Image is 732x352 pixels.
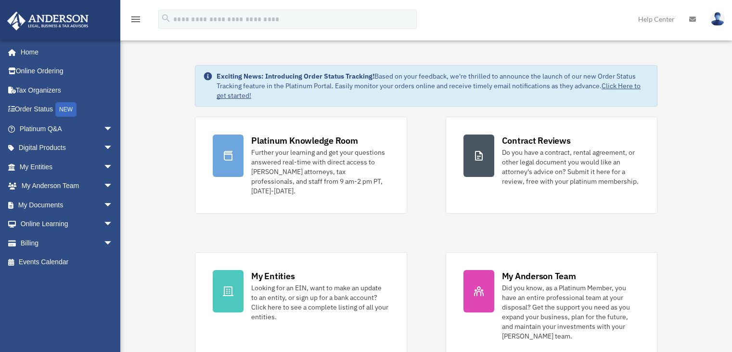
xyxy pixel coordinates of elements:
i: search [161,13,171,24]
i: menu [130,14,141,25]
div: Do you have a contract, rental agreement, or other legal document you would like an attorney's ad... [502,148,640,186]
span: arrow_drop_down [103,157,123,177]
div: Did you know, as a Platinum Member, you have an entire professional team at your disposal? Get th... [502,283,640,341]
a: My Documentsarrow_drop_down [7,195,128,215]
a: Digital Productsarrow_drop_down [7,138,128,158]
a: Billingarrow_drop_down [7,233,128,253]
a: Online Learningarrow_drop_down [7,215,128,234]
a: Events Calendar [7,253,128,272]
a: Order StatusNEW [7,100,128,120]
div: NEW [55,102,77,117]
div: Contract Reviews [502,135,571,147]
a: Click Here to get started! [217,81,641,100]
a: menu [130,17,141,25]
div: Platinum Knowledge Room [251,135,358,147]
a: Online Ordering [7,62,128,81]
div: My Entities [251,270,295,282]
img: Anderson Advisors Platinum Portal [4,12,91,30]
img: User Pic [710,12,725,26]
div: Looking for an EIN, want to make an update to an entity, or sign up for a bank account? Click her... [251,283,389,322]
a: Platinum Q&Aarrow_drop_down [7,119,128,138]
a: Home [7,42,123,62]
div: Based on your feedback, we're thrilled to announce the launch of our new Order Status Tracking fe... [217,71,649,100]
div: My Anderson Team [502,270,576,282]
strong: Exciting News: Introducing Order Status Tracking! [217,72,374,81]
a: My Anderson Teamarrow_drop_down [7,176,128,196]
a: Contract Reviews Do you have a contract, rental agreement, or other legal document you would like... [446,117,657,214]
a: My Entitiesarrow_drop_down [7,157,128,176]
span: arrow_drop_down [103,233,123,253]
span: arrow_drop_down [103,176,123,196]
a: Tax Organizers [7,81,128,100]
span: arrow_drop_down [103,138,123,158]
span: arrow_drop_down [103,195,123,215]
div: Further your learning and get your questions answered real-time with direct access to [PERSON_NAM... [251,148,389,196]
span: arrow_drop_down [103,119,123,139]
a: Platinum Knowledge Room Further your learning and get your questions answered real-time with dire... [195,117,407,214]
span: arrow_drop_down [103,215,123,234]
